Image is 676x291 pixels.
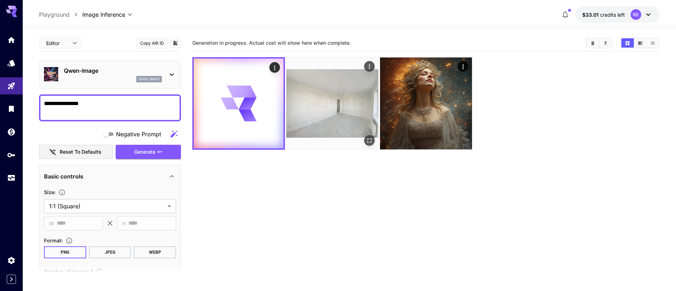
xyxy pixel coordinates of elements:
[7,127,16,136] div: Wallet
[122,219,126,227] span: H
[7,275,16,284] button: Expand sidebar
[134,148,155,157] span: Generate
[575,6,660,23] button: $33.01475RB
[134,246,176,258] button: WEBP
[634,38,647,48] button: Show images in video view
[458,61,468,72] div: Actions
[7,174,16,182] div: Usage
[582,11,625,18] div: $33.01475
[7,56,16,65] div: Models
[192,40,351,46] span: Generation in progress. Actual cost will show here when complete.
[647,38,659,48] button: Show images in list view
[46,39,68,47] span: Editor
[621,38,660,48] div: Show images in grid viewShow images in video viewShow images in list view
[7,82,16,90] div: Playground
[587,38,599,48] button: Clear Images
[582,12,600,18] span: $33.01
[44,237,63,243] span: Format :
[364,61,375,72] div: Actions
[138,77,160,82] p: qwen_image
[89,246,131,258] button: JPEG
[82,10,125,19] span: Image Inference
[631,9,641,20] div: RB
[44,189,56,195] span: Size :
[49,219,54,227] span: W
[116,130,161,138] span: Negative Prompt
[64,66,162,75] p: Qwen-Image
[364,135,375,146] div: Open in fullscreen
[599,38,612,48] button: Download All
[44,168,176,185] div: Basic controls
[39,10,70,19] a: Playground
[44,172,83,181] p: Basic controls
[269,62,280,73] div: Actions
[136,38,168,48] button: Copy AIR ID
[39,145,113,159] button: Reset to defaults
[286,57,378,149] img: Z
[63,237,76,244] button: Choose the file format for the output image.
[44,246,86,258] button: PNG
[621,38,634,48] button: Show images in grid view
[39,10,82,19] nav: breadcrumb
[56,189,68,196] button: Adjust the dimensions of the generated image by specifying its width and height in pixels, or sel...
[49,202,165,210] span: 1:1 (Square)
[380,57,472,149] img: 9k=
[7,150,16,159] div: API Keys
[7,35,16,44] div: Home
[600,12,625,18] span: credits left
[172,39,178,47] button: Add to library
[7,104,16,113] div: Library
[7,256,16,265] div: Settings
[586,38,612,48] div: Clear ImagesDownload All
[44,64,176,85] div: Qwen-Imageqwen_image
[116,145,181,159] button: Generate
